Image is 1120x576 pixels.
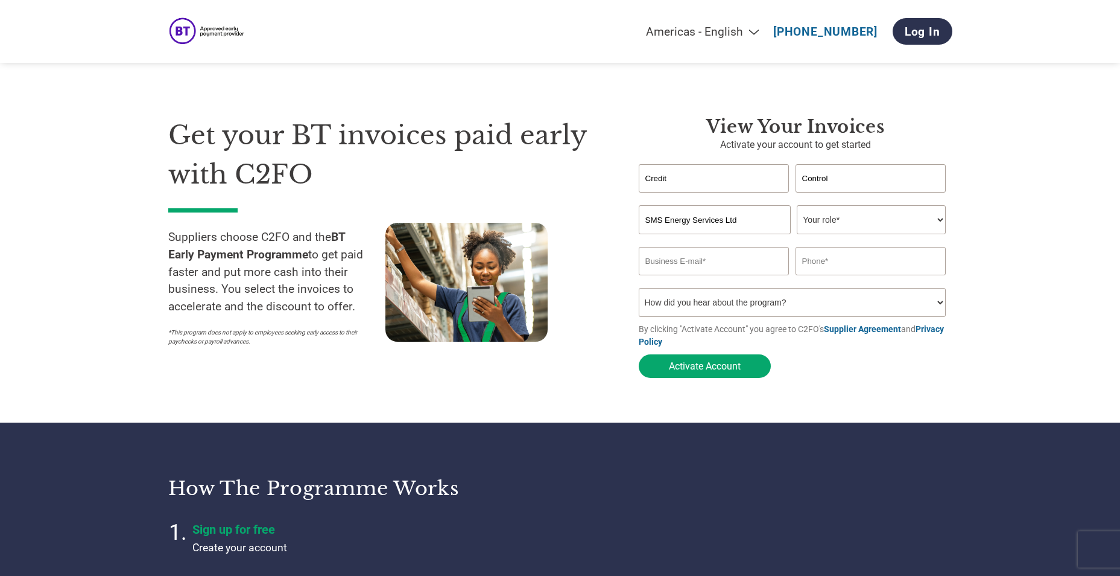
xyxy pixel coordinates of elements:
[796,194,946,200] div: Invalid last name or last name is too long
[639,247,789,275] input: Invalid Email format
[192,540,494,555] p: Create your account
[639,205,791,234] input: Your company name*
[168,229,385,316] p: Suppliers choose C2FO and the to get paid faster and put more cash into their business. You selec...
[639,116,952,138] h3: View your invoices
[773,25,878,39] a: [PHONE_NUMBER]
[639,323,952,348] p: By clicking "Activate Account" you agree to C2FO's and
[639,354,771,378] button: Activate Account
[796,277,946,283] div: Inavlid Phone Number
[824,324,901,334] a: Supplier Agreement
[639,138,952,152] p: Activate your account to get started
[168,15,250,48] img: BT
[168,116,603,194] h1: Get your BT invoices paid early with C2FO
[385,223,548,342] img: supply chain worker
[639,235,946,242] div: Invalid company name or company name is too long
[639,324,944,347] a: Privacy Policy
[639,164,789,193] input: First Name*
[796,164,946,193] input: Last Name*
[192,522,494,537] h4: Sign up for free
[168,328,373,346] p: *This program does not apply to employees seeking early access to their paychecks or payroll adva...
[639,194,789,200] div: Invalid first name or first name is too long
[168,476,545,501] h3: How the programme works
[796,247,946,275] input: Phone*
[797,205,946,234] select: Title/Role
[639,277,789,283] div: Inavlid Email Address
[893,18,952,45] a: Log In
[168,230,345,261] strong: BT Early Payment Programme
